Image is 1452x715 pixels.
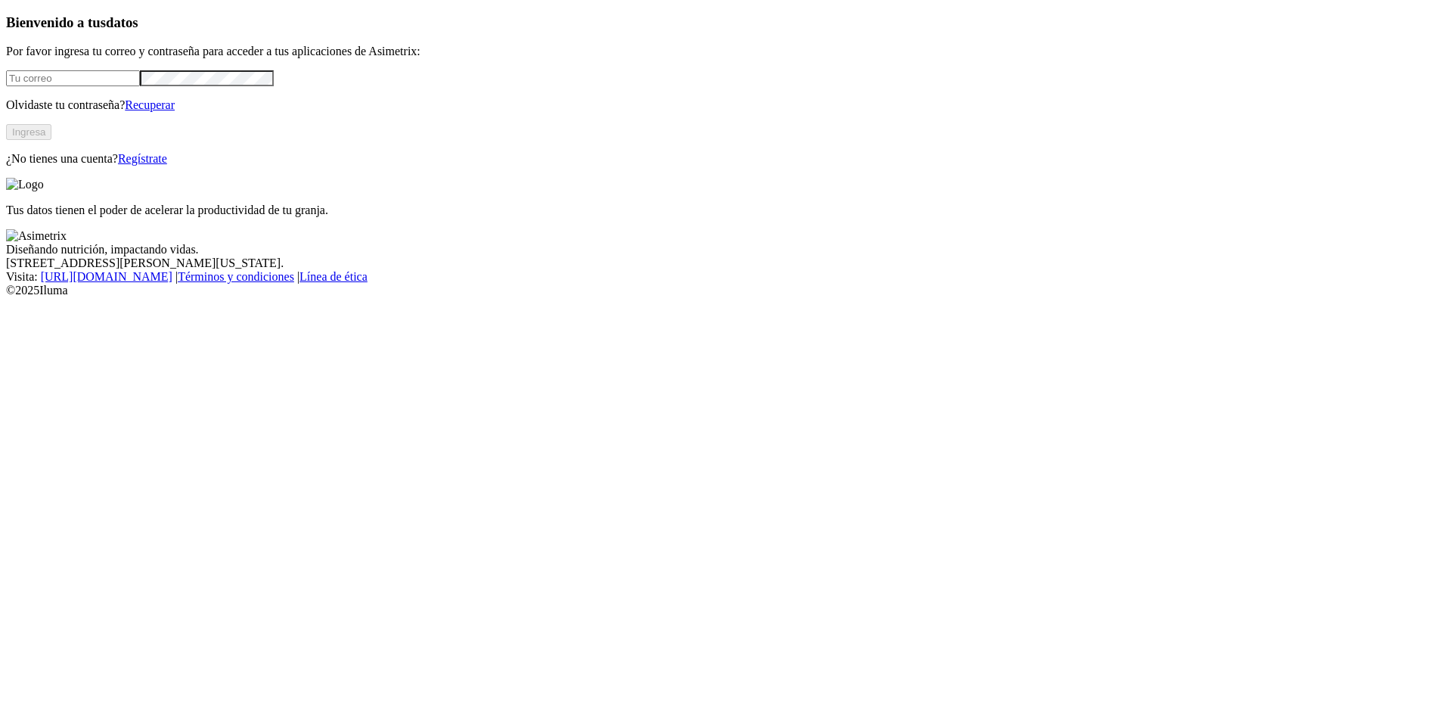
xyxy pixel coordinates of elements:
[106,14,138,30] span: datos
[6,284,1446,297] div: © 2025 Iluma
[6,124,51,140] button: Ingresa
[125,98,175,111] a: Recuperar
[6,14,1446,31] h3: Bienvenido a tus
[6,256,1446,270] div: [STREET_ADDRESS][PERSON_NAME][US_STATE].
[6,45,1446,58] p: Por favor ingresa tu correo y contraseña para acceder a tus aplicaciones de Asimetrix:
[6,270,1446,284] div: Visita : | |
[118,152,167,165] a: Regístrate
[6,243,1446,256] div: Diseñando nutrición, impactando vidas.
[6,98,1446,112] p: Olvidaste tu contraseña?
[299,270,368,283] a: Línea de ética
[6,70,140,86] input: Tu correo
[6,152,1446,166] p: ¿No tienes una cuenta?
[6,178,44,191] img: Logo
[178,270,294,283] a: Términos y condiciones
[6,229,67,243] img: Asimetrix
[41,270,172,283] a: [URL][DOMAIN_NAME]
[6,204,1446,217] p: Tus datos tienen el poder de acelerar la productividad de tu granja.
